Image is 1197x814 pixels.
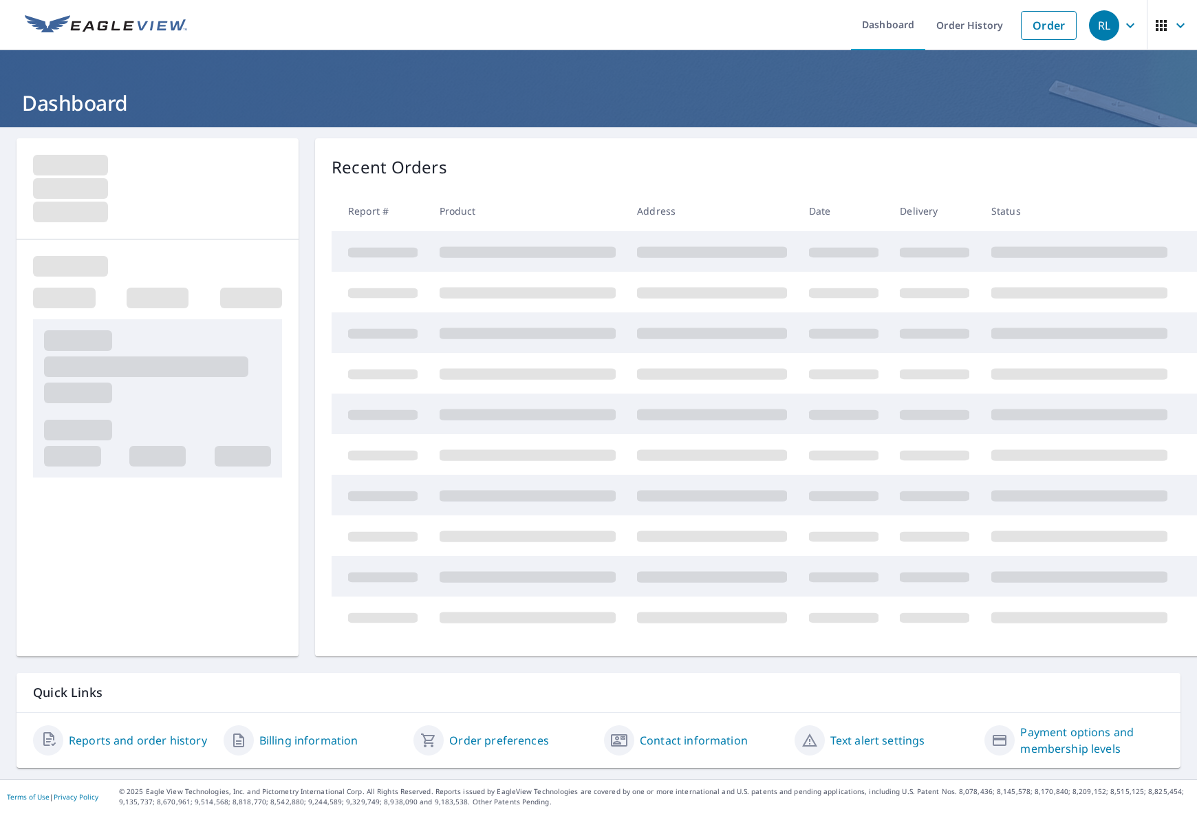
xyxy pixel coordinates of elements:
p: © 2025 Eagle View Technologies, Inc. and Pictometry International Corp. All Rights Reserved. Repo... [119,786,1190,807]
th: Report # [332,191,429,231]
a: Billing information [259,732,358,749]
a: Order [1021,11,1077,40]
th: Status [980,191,1178,231]
h1: Dashboard [17,89,1180,117]
a: Privacy Policy [54,792,98,802]
a: Order preferences [449,732,549,749]
a: Reports and order history [69,732,207,749]
a: Terms of Use [7,792,50,802]
th: Address [626,191,798,231]
div: RL [1089,10,1119,41]
th: Delivery [889,191,980,231]
p: | [7,793,98,801]
p: Quick Links [33,684,1164,701]
th: Product [429,191,627,231]
a: Payment options and membership levels [1020,724,1164,757]
a: Contact information [640,732,748,749]
p: Recent Orders [332,155,447,180]
a: Text alert settings [830,732,925,749]
th: Date [798,191,889,231]
img: EV Logo [25,15,187,36]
